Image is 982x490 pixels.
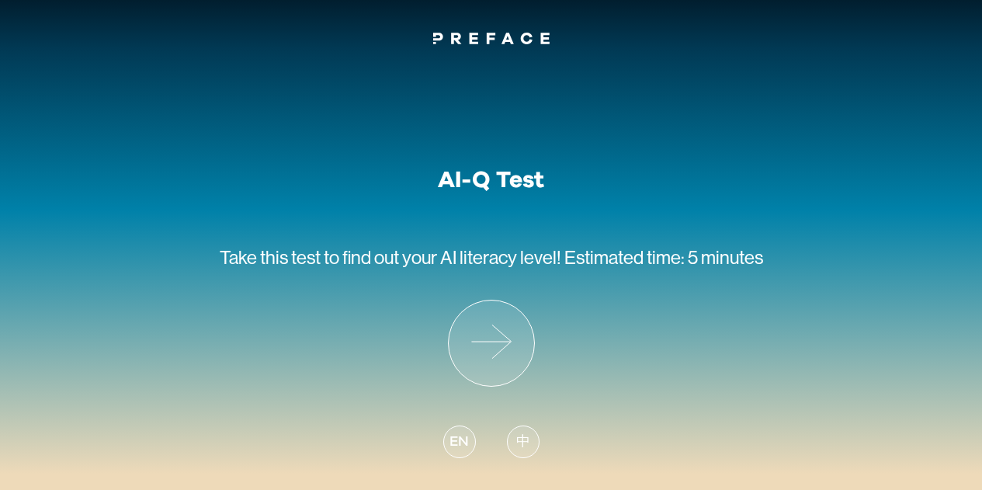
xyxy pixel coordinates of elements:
[342,247,561,268] span: find out your AI literacy level!
[564,247,763,268] span: Estimated time: 5 minutes
[220,247,339,268] span: Take this test to
[516,432,530,453] span: 中
[449,432,468,453] span: EN
[438,166,544,194] h1: AI-Q Test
